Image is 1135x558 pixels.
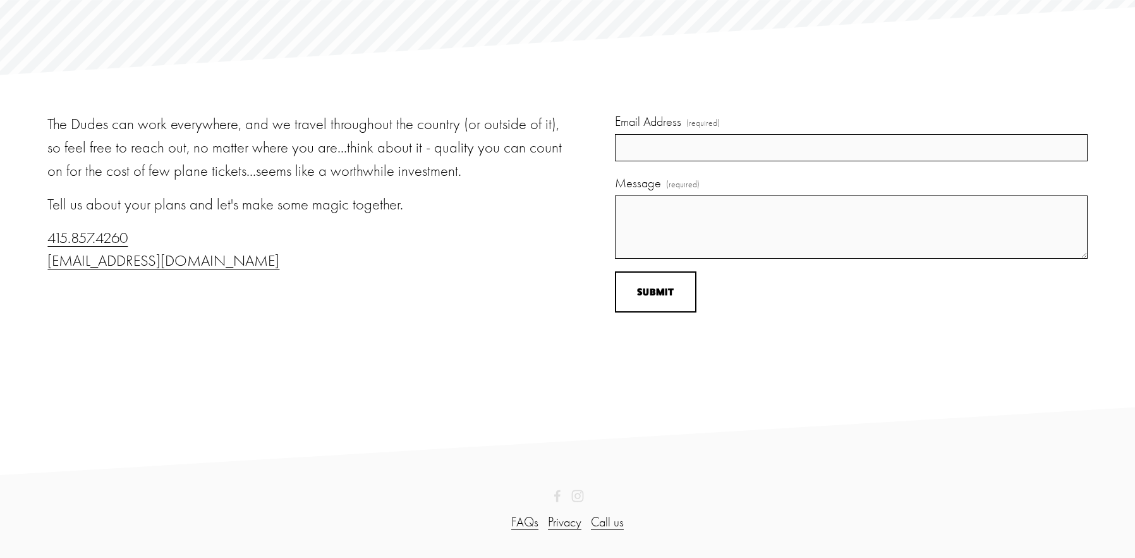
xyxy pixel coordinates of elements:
a: FAQs [511,513,538,532]
button: SubmitSubmit [615,271,696,313]
span: (required) [666,178,700,192]
a: [EMAIL_ADDRESS][DOMAIN_NAME] [47,252,279,270]
a: Instagram [571,490,584,502]
span: (required) [686,117,720,130]
a: Privacy [548,513,581,532]
span: Message [615,174,661,193]
span: Submit [637,286,674,298]
a: Call us [591,513,624,532]
a: 2 Dudes & A Booth [551,490,564,502]
p: The Dudes can work everywhere, and we travel throughout the country (or outside of it), so feel f... [47,113,564,183]
a: 415.857.4260 [47,229,128,247]
p: Tell us about your plans and let's make some magic together. [47,193,564,216]
span: Email Address [615,113,681,132]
